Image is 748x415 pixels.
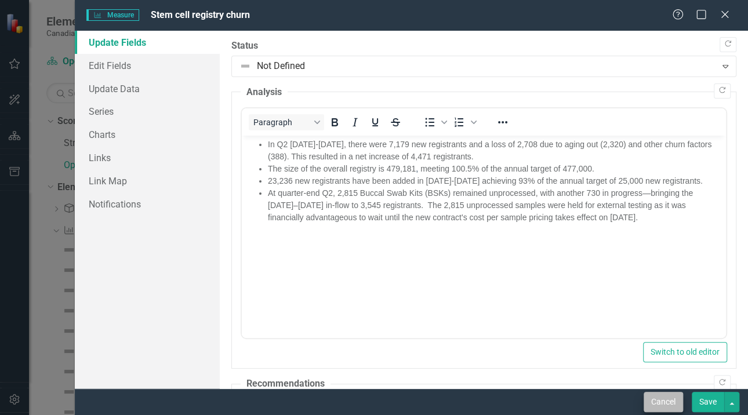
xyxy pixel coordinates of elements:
[75,192,220,216] a: Notifications
[75,169,220,192] a: Link Map
[86,9,139,21] span: Measure
[241,377,331,391] legend: Recommendations
[643,342,727,362] button: Switch to old editor
[231,39,736,53] label: Status
[75,100,220,123] a: Series
[241,86,288,99] legend: Analysis
[75,54,220,77] a: Edit Fields
[253,118,310,127] span: Paragraph
[75,31,220,54] a: Update Fields
[692,392,724,412] button: Save
[365,114,385,130] button: Underline
[249,114,324,130] button: Block Paragraph
[75,146,220,169] a: Links
[325,114,344,130] button: Bold
[151,9,250,20] span: Stem cell registry churn
[242,136,726,338] iframe: Rich Text Area
[345,114,365,130] button: Italic
[386,114,405,130] button: Strikethrough
[493,114,513,130] button: Reveal or hide additional toolbar items
[420,114,449,130] div: Bullet list
[75,77,220,100] a: Update Data
[449,114,478,130] div: Numbered list
[644,392,683,412] button: Cancel
[75,123,220,146] a: Charts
